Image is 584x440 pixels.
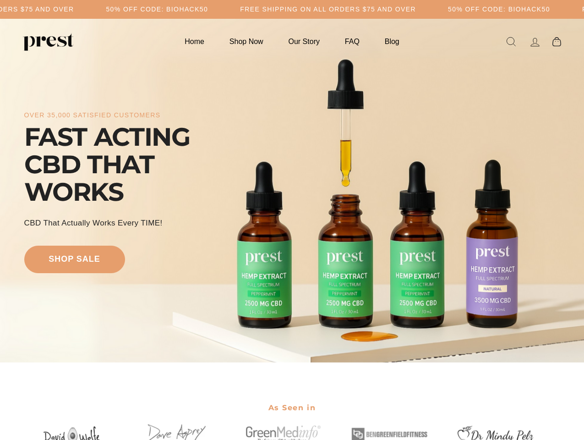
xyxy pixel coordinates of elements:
[173,33,216,50] a: Home
[448,5,550,13] h5: 50% OFF CODE: BIOHACK50
[24,123,230,206] div: FAST ACTING CBD THAT WORKS
[24,111,161,119] div: over 35,000 satisfied customers
[173,33,410,50] ul: Primary
[240,5,416,13] h5: Free Shipping on all orders $75 and over
[24,246,125,273] a: shop sale
[106,5,208,13] h5: 50% OFF CODE: BIOHACK50
[277,33,331,50] a: Our Story
[218,33,275,50] a: Shop Now
[333,33,371,50] a: FAQ
[373,33,411,50] a: Blog
[23,33,73,51] img: PREST ORGANICS
[24,217,163,229] div: CBD That Actually Works every TIME!
[24,397,560,418] h2: As Seen in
